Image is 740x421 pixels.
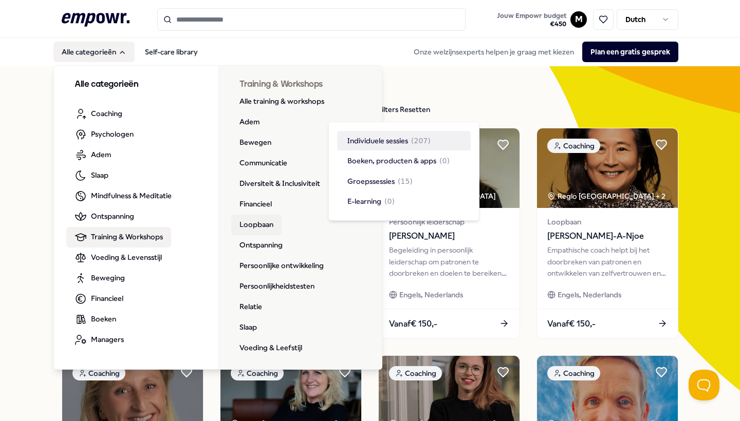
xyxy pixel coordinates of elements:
[495,10,568,30] button: Jouw Empowr budget€450
[231,297,270,317] a: Relatie
[66,104,131,124] a: Coaching
[547,229,668,243] span: [PERSON_NAME]-A-Njoe
[389,244,509,279] div: Begeleiding in persoonlijk leiderschap om patronen te doorbreken en doelen te bereiken via bewust...
[231,112,268,132] a: Adem
[66,145,119,165] a: Adem
[54,66,383,371] div: Alle categorieën
[439,155,450,166] span: ( 0 )
[347,155,436,166] span: Boeken, producten & apps
[405,42,678,62] div: Onze welzijnsexperts helpen je graag met kiezen
[231,235,291,256] a: Ontspanning
[231,276,323,297] a: Persoonlijkheidstesten
[689,370,719,400] iframe: Help Scout Beacon - Open
[231,366,284,380] div: Coaching
[91,293,123,304] span: Financieel
[91,108,122,119] span: Coaching
[91,313,116,324] span: Boeken
[231,317,265,338] a: Slaap
[582,42,678,62] button: Plan een gratis gesprek
[91,190,172,201] span: Mindfulness & Meditatie
[66,206,142,227] a: Ontspanning
[389,317,437,331] span: Vanaf € 150,-
[91,128,134,140] span: Psychologen
[384,196,395,207] span: ( 0 )
[66,309,124,330] a: Boeken
[239,78,362,91] h3: Training & Workshops
[66,330,132,350] a: Managers
[493,9,570,30] a: Jouw Empowr budget€450
[547,317,596,331] span: Vanaf € 150,-
[66,268,133,289] a: Beweging
[411,135,431,146] span: ( 207 )
[91,149,111,160] span: Adem
[66,186,180,206] a: Mindfulness & Meditatie
[91,272,125,283] span: Beweging
[231,338,310,358] a: Voeding & Leefstijl
[536,128,678,339] a: package imageCoachingRegio [GEOGRAPHIC_DATA] + 2Loopbaan[PERSON_NAME]-A-NjoeEmpathische coach hel...
[91,210,134,222] span: Ontspanning
[66,227,171,247] a: Training & Workshops
[378,104,430,115] div: Filters Resetten
[347,196,381,207] span: E-learning
[337,130,471,212] div: Suggestions
[347,176,395,187] span: Groepssessies
[231,194,280,215] a: Financieel
[91,334,124,345] span: Managers
[398,176,413,187] span: ( 15 )
[537,128,678,208] img: package image
[347,135,408,146] span: Individuele sessies
[66,124,142,145] a: Psychologen
[497,12,566,20] span: Jouw Empowr budget
[547,366,600,380] div: Coaching
[231,174,328,194] a: Diversiteit & Inclusiviteit
[66,165,117,186] a: Slaap
[66,247,170,268] a: Voeding & Levensstijl
[547,216,668,227] span: Loopbaan
[547,190,665,202] div: Regio [GEOGRAPHIC_DATA] + 2
[497,20,566,28] span: € 450
[570,11,587,28] button: M
[157,8,466,31] input: Search for products, categories or subcategories
[231,215,282,235] a: Loopbaan
[137,42,206,62] a: Self-care library
[558,289,621,300] span: Engels, Nederlands
[547,139,600,153] div: Coaching
[389,229,509,243] span: [PERSON_NAME]
[389,216,509,227] span: Persoonlijk leiderschap
[389,366,442,380] div: Coaching
[231,153,295,174] a: Communicatie
[91,231,163,242] span: Training & Workshops
[231,132,280,153] a: Bewegen
[378,128,520,339] a: package imageCoachingRegio [GEOGRAPHIC_DATA] Persoonlijk leiderschap[PERSON_NAME]Begeleiding in p...
[53,42,206,62] nav: Main
[231,91,332,112] a: Alle training & workshops
[53,42,135,62] button: Alle categorieën
[547,244,668,279] div: Empathische coach helpt bij het doorbreken van patronen en ontwikkelen van zelfvertrouwen en inne...
[66,289,132,309] a: Financieel
[91,252,162,263] span: Voeding & Levensstijl
[75,78,198,91] h3: Alle categorieën
[91,169,108,181] span: Slaap
[72,366,125,380] div: Coaching
[399,289,463,300] span: Engels, Nederlands
[231,256,332,276] a: Persoonlijke ontwikkeling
